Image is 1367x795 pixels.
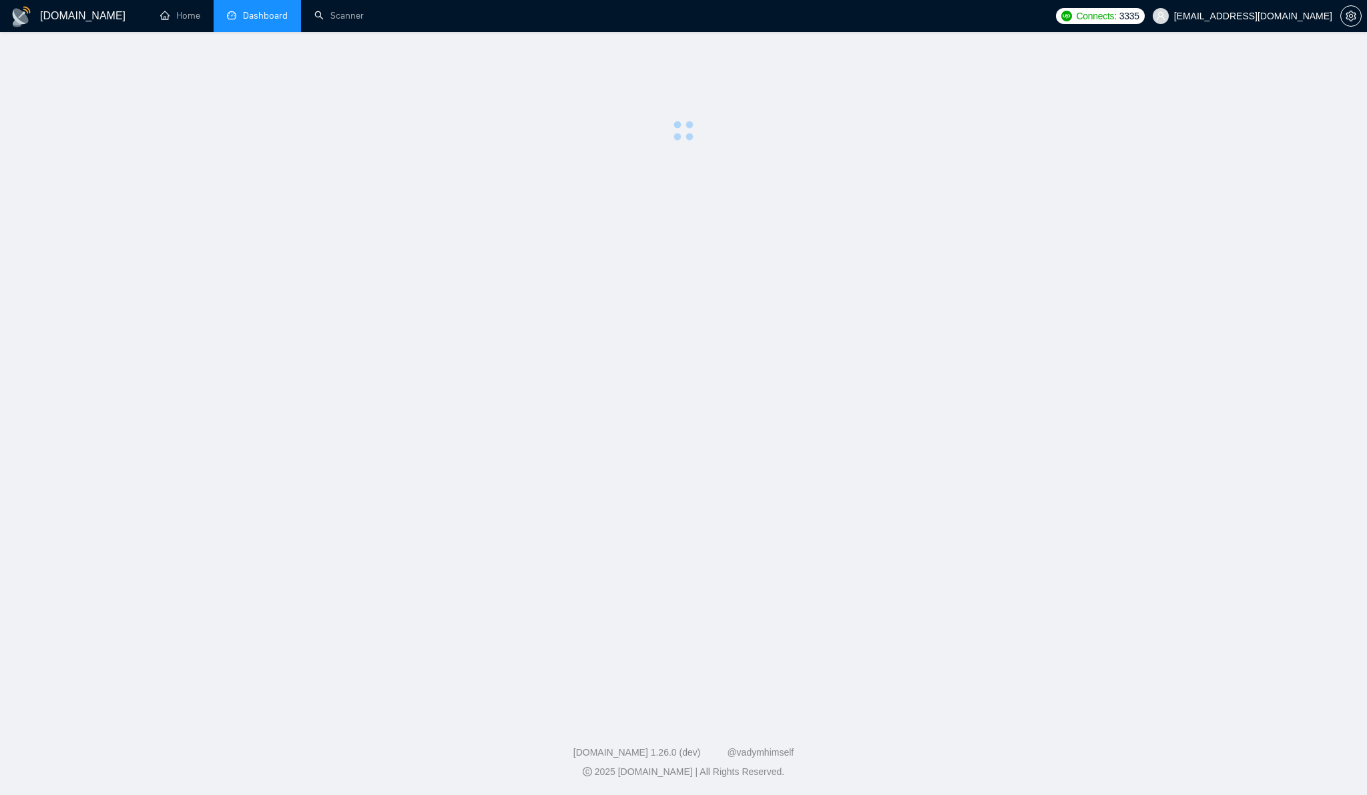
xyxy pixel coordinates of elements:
[1119,9,1139,23] span: 3335
[1340,11,1362,21] a: setting
[727,747,794,758] a: @vadymhimself
[11,765,1356,779] div: 2025 [DOMAIN_NAME] | All Rights Reserved.
[1341,11,1361,21] span: setting
[583,767,592,776] span: copyright
[1340,5,1362,27] button: setting
[1076,9,1116,23] span: Connects:
[227,11,236,20] span: dashboard
[160,10,200,21] a: homeHome
[314,10,364,21] a: searchScanner
[11,6,32,27] img: logo
[573,747,701,758] a: [DOMAIN_NAME] 1.26.0 (dev)
[1156,11,1165,21] span: user
[1061,11,1072,21] img: upwork-logo.png
[243,10,288,21] span: Dashboard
